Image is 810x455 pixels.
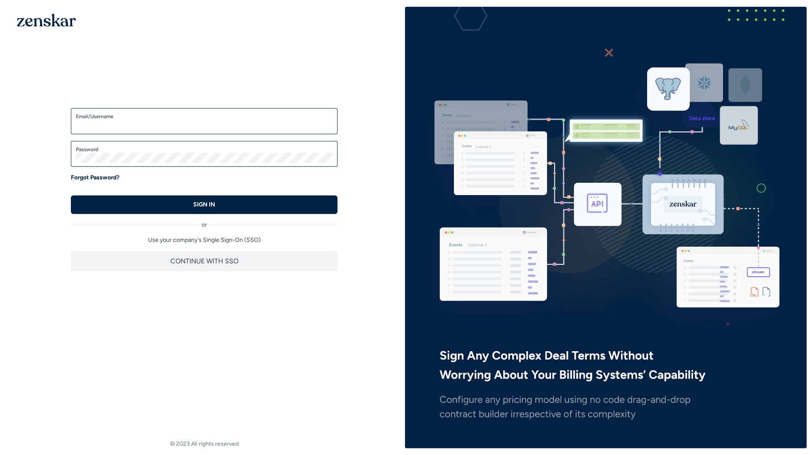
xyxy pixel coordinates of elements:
[71,251,337,271] button: CONTINUE WITH SSO
[71,214,337,229] div: or
[193,200,215,209] p: SIGN IN
[17,14,76,27] img: 1OGAJ2xQqyY4LXKgY66KYq0eOWRCkrZdAb3gUhuVAqdWPZE9SRJmCz+oDMSn4zDLXe31Ii730ItAGKgCKgCCgCikA4Av8PJUP...
[71,173,119,182] a: Forgot Password?
[3,440,405,448] footer: © 2023 All rights reserved
[71,236,337,244] p: Use your company's Single Sign-On (SSO)
[71,195,337,214] button: SIGN IN
[76,146,332,153] label: Password
[76,113,332,120] label: Email/Username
